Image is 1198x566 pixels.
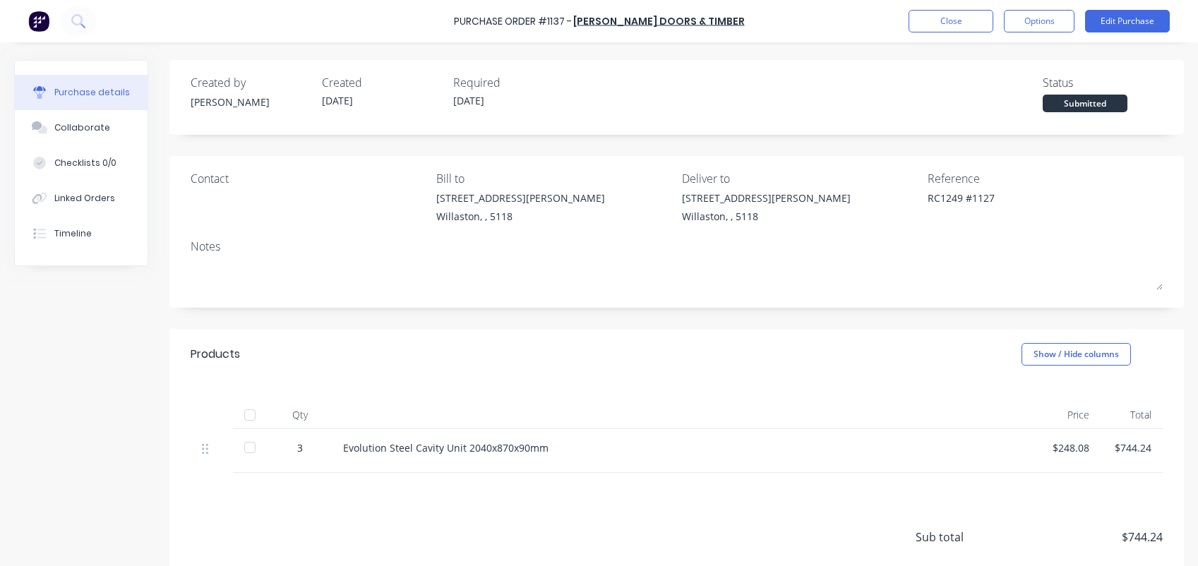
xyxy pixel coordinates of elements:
button: Timeline [15,216,148,251]
div: Created by [191,74,311,91]
div: $248.08 [1049,440,1089,455]
div: Willaston, , 5118 [682,209,851,224]
img: Factory [28,11,49,32]
div: Timeline [54,227,92,240]
button: Collaborate [15,110,148,145]
a: [PERSON_NAME] Doors & Timber [573,14,745,28]
div: [PERSON_NAME] [191,95,311,109]
div: Created [322,74,442,91]
div: Required [453,74,573,91]
span: $744.24 [1022,529,1163,546]
button: Checklists 0/0 [15,145,148,181]
div: $744.24 [1112,440,1152,455]
div: Total [1101,401,1163,429]
div: Checklists 0/0 [54,157,116,169]
button: Purchase details [15,75,148,110]
div: Linked Orders [54,192,115,205]
div: Submitted [1043,95,1127,112]
div: Qty [268,401,332,429]
div: Purchase Order #1137 - [454,14,572,29]
span: Sub total [916,529,1022,546]
div: Purchase details [54,86,130,99]
div: Collaborate [54,121,110,134]
div: Bill to [436,170,671,187]
div: Status [1043,74,1163,91]
div: Willaston, , 5118 [436,209,605,224]
textarea: RC1249 #1127 [928,191,1104,222]
div: Price [1038,401,1101,429]
button: Close [909,10,993,32]
div: Reference [928,170,1163,187]
button: Edit Purchase [1085,10,1170,32]
button: Options [1004,10,1074,32]
div: Products [191,346,240,363]
button: Linked Orders [15,181,148,216]
div: [STREET_ADDRESS][PERSON_NAME] [436,191,605,205]
div: Evolution Steel Cavity Unit 2040x870x90mm [343,440,1026,455]
div: Contact [191,170,426,187]
div: Notes [191,238,1163,255]
button: Show / Hide columns [1022,343,1131,366]
div: Deliver to [682,170,917,187]
div: [STREET_ADDRESS][PERSON_NAME] [682,191,851,205]
div: 3 [280,440,321,455]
